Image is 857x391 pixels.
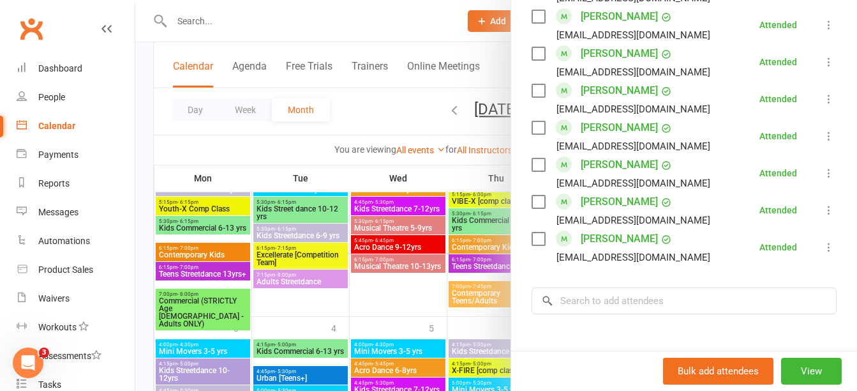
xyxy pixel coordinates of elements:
div: [EMAIL_ADDRESS][DOMAIN_NAME] [556,212,710,229]
div: Attended [759,20,797,29]
div: Attended [759,95,797,103]
div: Attended [759,132,797,141]
iframe: Intercom live chat [13,348,43,378]
a: Calendar [17,112,135,141]
div: Dashboard [38,63,82,73]
div: Attended [759,169,797,178]
div: [EMAIL_ADDRESS][DOMAIN_NAME] [556,249,710,266]
a: [PERSON_NAME] [581,229,658,249]
div: [EMAIL_ADDRESS][DOMAIN_NAME] [556,27,710,43]
div: Attended [759,206,797,215]
a: Payments [17,141,135,169]
a: Messages [17,198,135,227]
div: Messages [38,207,78,217]
a: Product Sales [17,256,135,284]
div: Automations [38,236,90,246]
a: Reports [17,169,135,198]
div: Workouts [38,322,77,332]
a: [PERSON_NAME] [581,192,658,212]
a: Clubworx [15,13,47,45]
div: [EMAIL_ADDRESS][DOMAIN_NAME] [556,138,710,155]
span: 3 [39,348,49,358]
a: [PERSON_NAME] [581,43,658,64]
a: [PERSON_NAME] [581,6,658,27]
div: Attended [759,57,797,66]
div: [EMAIL_ADDRESS][DOMAIN_NAME] [556,64,710,80]
div: [EMAIL_ADDRESS][DOMAIN_NAME] [556,175,710,192]
a: [PERSON_NAME] [581,80,658,101]
div: Assessments [38,351,101,361]
div: Payments [38,149,78,160]
button: View [781,358,842,385]
a: Assessments [17,342,135,371]
div: [EMAIL_ADDRESS][DOMAIN_NAME] [556,101,710,118]
a: Workouts [17,313,135,342]
a: Waivers [17,284,135,313]
div: Reports [38,178,70,188]
a: Automations [17,227,135,256]
div: Attended [759,243,797,252]
input: Search to add attendees [532,287,837,314]
a: [PERSON_NAME] [581,118,658,138]
div: People [38,92,65,102]
div: Tasks [38,379,61,390]
a: People [17,83,135,112]
div: Notes [532,349,565,367]
div: Calendar [38,121,75,131]
a: Dashboard [17,54,135,83]
button: Bulk add attendees [663,358,773,385]
a: [PERSON_NAME] [581,155,658,175]
div: Waivers [38,293,70,303]
div: Product Sales [38,264,93,275]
